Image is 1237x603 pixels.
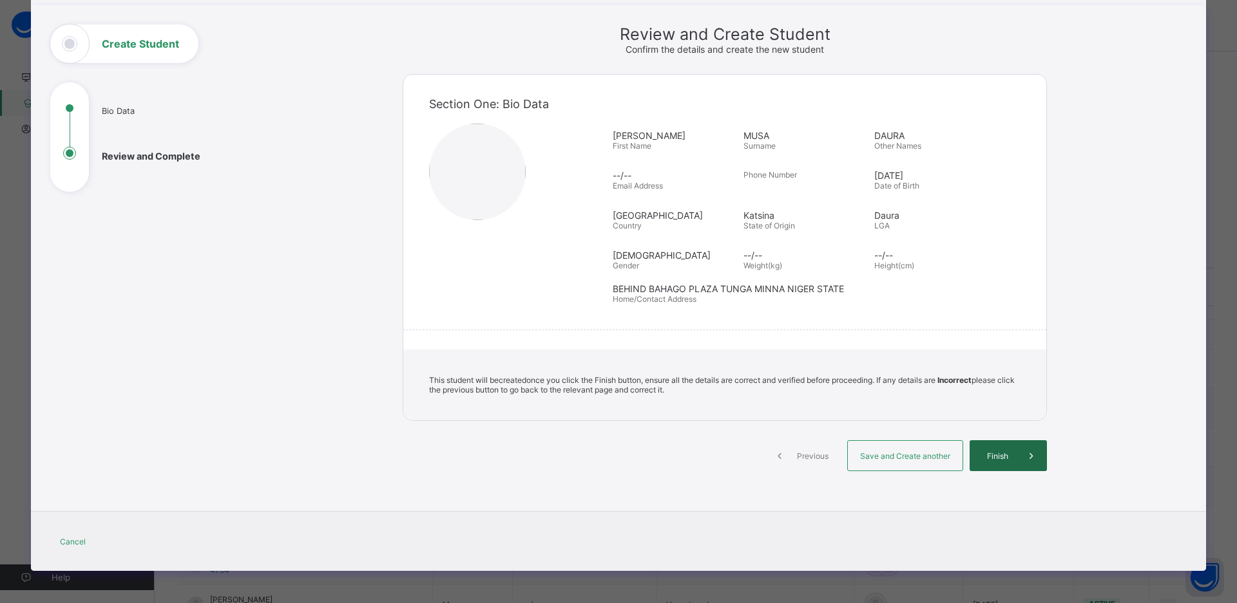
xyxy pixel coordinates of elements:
span: This student will be created once you click the Finish button, ensure all the details are correct... [429,375,1015,394]
span: --/-- [874,250,999,261]
span: Previous [795,451,830,461]
span: Other Names [874,141,921,151]
span: --/-- [743,250,868,261]
span: Review and Create Student [403,24,1047,44]
span: Cancel [60,537,86,546]
span: Confirm the details and create the new student [626,44,824,55]
span: DAURA [874,130,999,141]
span: Country [613,221,642,230]
span: Date of Birth [874,181,919,190]
span: LGA [874,221,890,230]
span: Weight(kg) [743,261,782,270]
span: Phone Number [743,170,797,180]
span: Finish [979,451,1016,461]
span: Save and Create another [858,451,953,461]
span: Katsina [743,210,868,221]
span: [GEOGRAPHIC_DATA] [613,210,737,221]
span: Email Address [613,181,663,190]
div: Create Student [31,5,1206,571]
span: [PERSON_NAME] [613,130,737,141]
span: Section One: Bio Data [429,97,549,111]
b: Incorrect [937,375,972,385]
span: --/-- [613,170,737,181]
span: Surname [743,141,776,151]
span: State of Origin [743,221,795,230]
h1: Create Student [102,39,179,49]
span: Height(cm) [874,261,914,270]
span: First Name [613,141,651,151]
span: Gender [613,261,639,270]
span: BEHIND BAHAGO PLAZA TUNGA MINNA NIGER STATE [613,283,1027,294]
span: [DEMOGRAPHIC_DATA] [613,250,737,261]
span: [DATE] [874,170,999,181]
span: MUSA [743,130,868,141]
span: Daura [874,210,999,221]
span: Home/Contact Address [613,294,696,304]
